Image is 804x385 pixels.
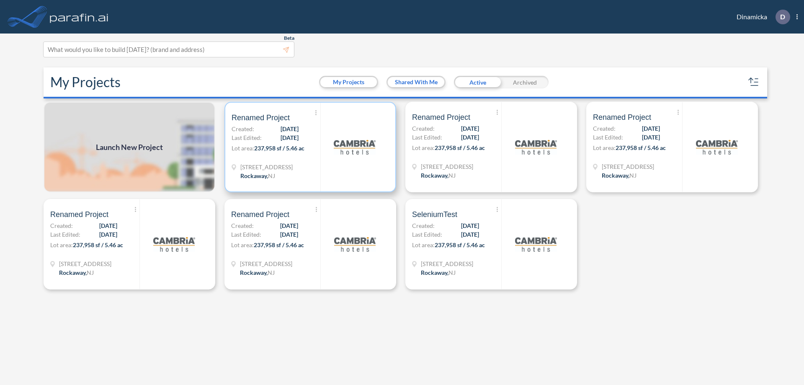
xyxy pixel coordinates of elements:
span: [DATE] [461,124,479,133]
p: D [780,13,785,21]
span: Rockaway , [59,269,87,276]
span: Created: [412,221,435,230]
span: Created: [412,124,435,133]
span: Created: [50,221,73,230]
span: 237,958 sf / 5.46 ac [435,241,485,248]
img: logo [334,223,376,265]
span: Last Edited: [231,230,261,239]
span: NJ [268,269,275,276]
span: [DATE] [280,230,298,239]
div: Dinamicka [724,10,798,24]
img: add [44,102,215,192]
img: logo [153,223,195,265]
span: Lot area: [412,241,435,248]
span: Rockaway , [240,172,268,179]
span: 321 Mt Hope Ave [421,162,473,171]
span: NJ [268,172,275,179]
span: [DATE] [642,124,660,133]
span: 237,958 sf / 5.46 ac [254,145,304,152]
span: Created: [593,124,616,133]
div: Rockaway, NJ [240,268,275,277]
img: logo [515,223,557,265]
span: 321 Mt Hope Ave [240,259,292,268]
button: Shared With Me [388,77,444,87]
span: Rockaway , [421,172,448,179]
div: Rockaway, NJ [421,268,456,277]
button: sort [747,75,760,89]
span: [DATE] [281,133,299,142]
span: [DATE] [642,133,660,142]
span: Created: [232,124,254,133]
span: NJ [629,172,636,179]
img: logo [515,126,557,168]
span: Created: [231,221,254,230]
span: 237,958 sf / 5.46 ac [616,144,666,151]
span: Rockaway , [240,269,268,276]
span: [DATE] [99,221,117,230]
span: Last Edited: [232,133,262,142]
span: Last Edited: [412,133,442,142]
span: Lot area: [232,145,254,152]
div: Rockaway, NJ [421,171,456,180]
span: Renamed Project [232,113,290,123]
span: [DATE] [281,124,299,133]
span: Last Edited: [50,230,80,239]
span: SeleniumTest [412,209,457,220]
a: Launch New Project [44,102,215,192]
span: Rockaway , [602,172,629,179]
span: [DATE] [461,230,479,239]
span: Rockaway , [421,269,448,276]
div: Rockaway, NJ [240,171,275,180]
span: NJ [448,269,456,276]
span: NJ [448,172,456,179]
span: [DATE] [99,230,117,239]
span: 321 Mt Hope Ave [421,259,473,268]
button: My Projects [320,77,377,87]
span: [DATE] [461,133,479,142]
span: 237,958 sf / 5.46 ac [435,144,485,151]
span: 321 Mt Hope Ave [602,162,654,171]
span: 237,958 sf / 5.46 ac [254,241,304,248]
span: Last Edited: [412,230,442,239]
img: logo [696,126,738,168]
span: Renamed Project [50,209,108,220]
div: Rockaway, NJ [59,268,94,277]
span: NJ [87,269,94,276]
span: 321 Mt Hope Ave [240,163,293,171]
span: Renamed Project [412,112,470,122]
div: Active [454,76,501,88]
span: Renamed Project [593,112,651,122]
span: 321 Mt Hope Ave [59,259,111,268]
span: Beta [284,35,294,41]
div: Archived [501,76,549,88]
span: [DATE] [461,221,479,230]
span: Renamed Project [231,209,289,220]
img: logo [48,8,110,25]
span: Lot area: [50,241,73,248]
span: [DATE] [280,221,298,230]
span: Lot area: [593,144,616,151]
span: Lot area: [231,241,254,248]
span: Launch New Project [96,142,163,153]
h2: My Projects [50,74,121,90]
div: Rockaway, NJ [602,171,636,180]
span: 237,958 sf / 5.46 ac [73,241,123,248]
img: logo [334,126,376,168]
span: Lot area: [412,144,435,151]
span: Last Edited: [593,133,623,142]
